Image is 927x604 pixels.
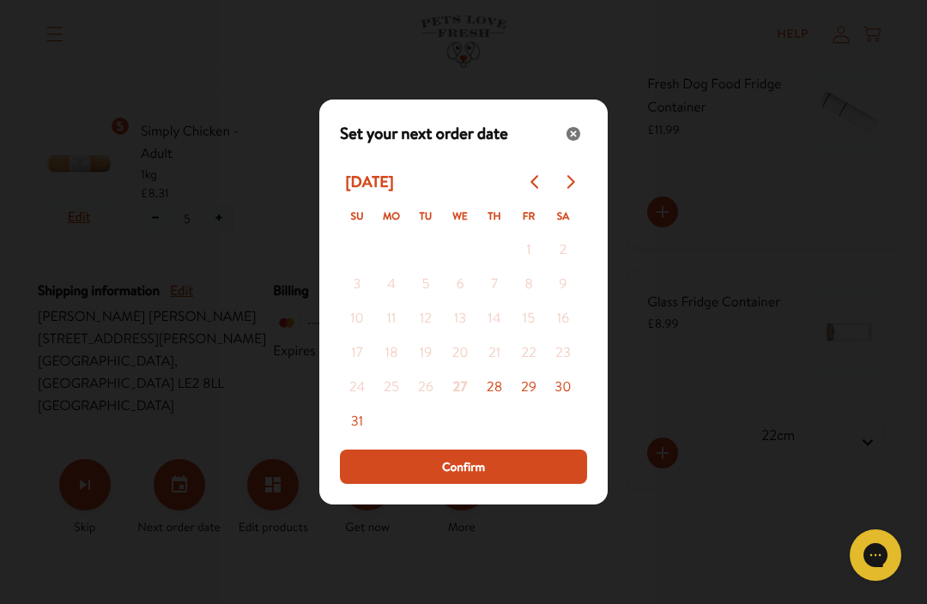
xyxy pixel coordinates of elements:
button: Process subscription date change [340,450,587,484]
button: 31 [340,405,374,439]
button: Go to previous month [518,165,553,199]
button: 6 [443,268,477,302]
button: 18 [374,336,409,371]
button: Go to next month [553,165,587,199]
button: 24 [340,371,374,405]
button: 17 [340,336,374,371]
button: 30 [546,371,580,405]
th: Friday [512,199,546,233]
button: 11 [374,302,409,336]
button: 10 [340,302,374,336]
button: 4 [374,268,409,302]
button: 14 [477,302,512,336]
button: 8 [512,268,546,302]
button: 26 [409,371,443,405]
iframe: Gorgias live chat messenger [841,523,910,587]
button: 21 [477,336,512,371]
button: 15 [512,302,546,336]
button: 29 [512,371,546,405]
button: 28 [477,371,512,405]
th: Tuesday [409,199,443,233]
button: 20 [443,336,477,371]
button: 16 [546,302,580,336]
th: Sunday [340,199,374,233]
button: 13 [443,302,477,336]
button: 23 [546,336,580,371]
button: 7 [477,268,512,302]
button: 1 [512,233,546,268]
span: Confirm [442,457,485,476]
th: Thursday [477,199,512,233]
button: 3 [340,268,374,302]
button: Close [560,120,587,148]
button: 25 [374,371,409,405]
span: Set your next order date [340,122,508,146]
th: Monday [374,199,409,233]
button: 12 [409,302,443,336]
button: 19 [409,336,443,371]
button: 2 [546,233,580,268]
div: [DATE] [340,167,399,197]
button: 22 [512,336,546,371]
th: Wednesday [443,199,477,233]
button: 9 [546,268,580,302]
th: Saturday [546,199,580,233]
button: 5 [409,268,443,302]
button: 27 [443,371,477,405]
